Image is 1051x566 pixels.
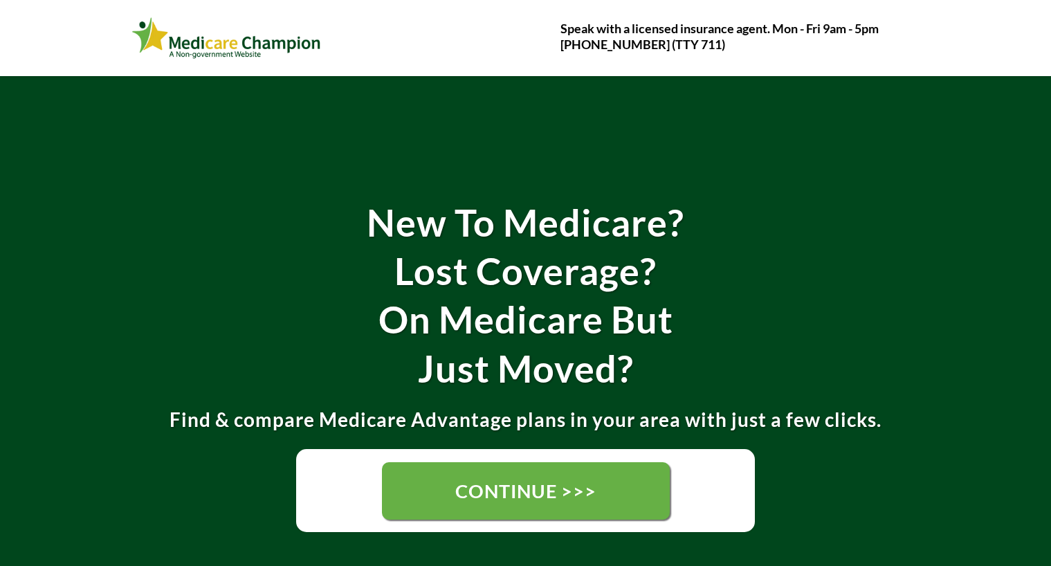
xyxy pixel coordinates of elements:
strong: Find & compare Medicare Advantage plans in your area with just a few clicks. [170,408,881,431]
a: CONTINUE >>> [382,462,670,520]
strong: Just Moved? [418,346,634,391]
strong: On Medicare But [378,297,673,342]
strong: Lost Coverage? [394,248,657,293]
strong: New To Medicare? [367,200,684,245]
span: CONTINUE >>> [455,480,596,502]
img: Webinar [131,15,322,62]
strong: Speak with a licensed insurance agent. Mon - Fri 9am - 5pm [560,21,879,36]
strong: [PHONE_NUMBER] (TTY 711) [560,37,725,52]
